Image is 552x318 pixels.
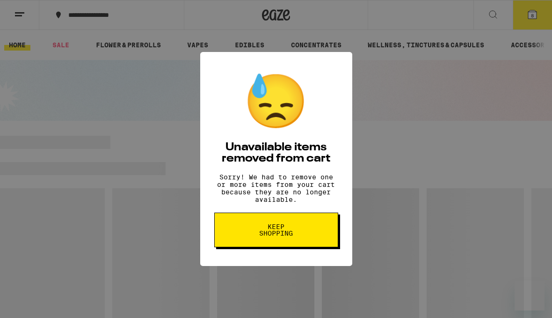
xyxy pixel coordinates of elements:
iframe: Button to launch messaging window [515,281,545,311]
h2: Unavailable items removed from cart [214,142,338,164]
span: Keep Shopping [252,223,300,237]
p: Sorry! We had to remove one or more items from your cart because they are no longer available. [214,173,338,203]
div: 😓 [243,71,309,133]
button: Keep Shopping [214,213,338,247]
